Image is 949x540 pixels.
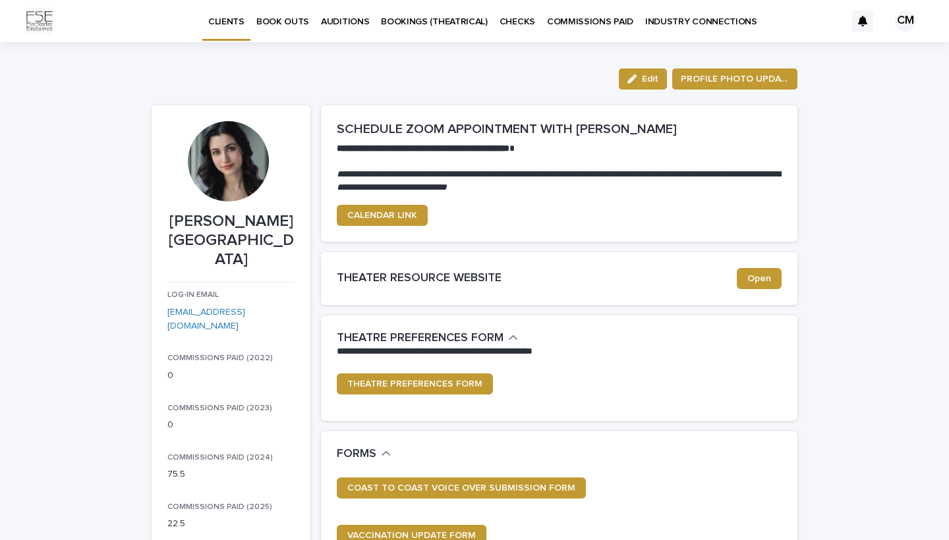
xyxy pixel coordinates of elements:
a: CALENDAR LINK [337,205,428,226]
p: 75.5 [167,468,295,481]
a: THEATRE PREFERENCES FORM [337,373,493,394]
img: Km9EesSdRbS9ajqhBzyo [26,8,53,34]
button: FORMS [337,447,391,462]
span: COMMISSIONS PAID (2023) [167,404,272,412]
div: CM [895,11,916,32]
p: 0 [167,418,295,432]
a: [EMAIL_ADDRESS][DOMAIN_NAME] [167,308,245,331]
span: COAST TO COAST VOICE OVER SUBMISSION FORM [347,483,575,493]
a: COAST TO COAST VOICE OVER SUBMISSION FORM [337,477,586,499]
button: PROFILE PHOTO UPDATE [672,68,797,90]
button: THEATRE PREFERENCES FORM [337,331,518,346]
a: Open [737,268,782,289]
p: 0 [167,369,295,383]
span: COMMISSIONS PAID (2022) [167,354,273,362]
h2: FORMS [337,447,376,462]
h2: THEATER RESOURCE WEBSITE [337,271,737,286]
span: LOG-IN EMAIL [167,291,219,299]
span: Edit [642,74,658,84]
p: 22.5 [167,517,295,531]
h2: SCHEDULE ZOOM APPOINTMENT WITH [PERSON_NAME] [337,121,782,137]
span: THEATRE PREFERENCES FORM [347,379,482,389]
button: Edit [619,68,667,90]
span: COMMISSIONS PAID (2024) [167,454,273,462]
span: COMMISSIONS PAID (2025) [167,503,272,511]
span: CALENDAR LINK [347,211,417,220]
h2: THEATRE PREFERENCES FORM [337,331,503,346]
span: Open [747,274,771,283]
span: PROFILE PHOTO UPDATE [681,72,789,86]
p: [PERSON_NAME][GEOGRAPHIC_DATA] [167,212,295,269]
span: VACCINATION UPDATE FORM [347,531,476,540]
